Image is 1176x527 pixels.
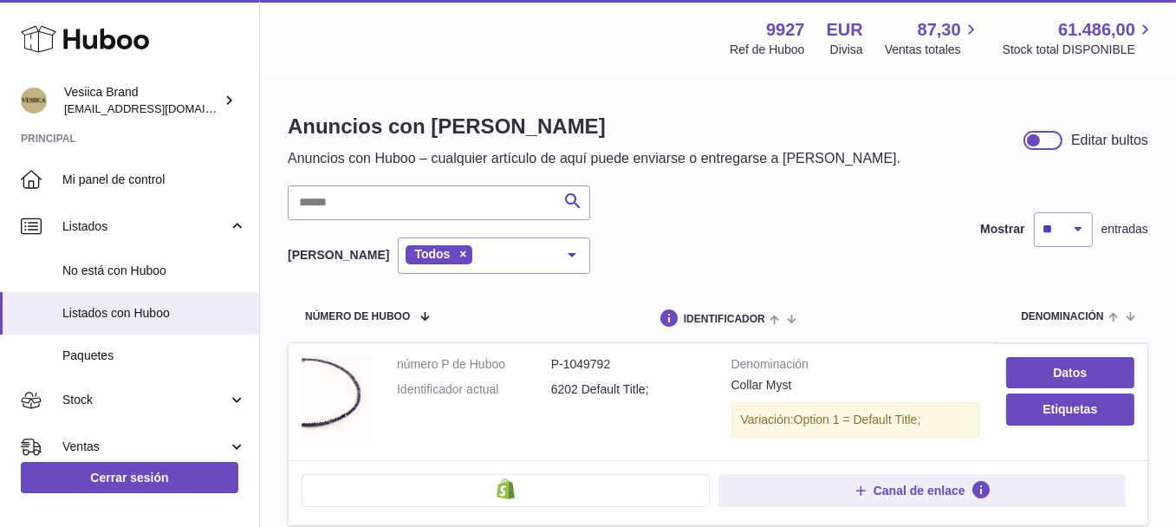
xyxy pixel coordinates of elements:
[305,311,410,322] span: número de Huboo
[874,483,965,498] span: Canal de enlace
[684,314,765,325] span: identificador
[551,356,705,373] dd: P-1049792
[1101,221,1148,237] span: entradas
[62,218,228,235] span: Listados
[794,413,921,426] span: Option 1 = Default Title;
[397,356,551,373] dt: número P de Huboo
[62,263,246,279] span: No está con Huboo
[1021,311,1103,322] span: denominación
[731,356,980,377] strong: Denominación
[885,42,981,58] span: Ventas totales
[766,18,805,42] strong: 9927
[62,348,246,364] span: Paquetes
[62,439,228,455] span: Ventas
[830,42,863,58] div: Divisa
[980,221,1024,237] label: Mostrar
[302,356,371,443] img: Collar Myst
[21,88,47,114] img: internalAdmin-9927@internal.huboo.com
[62,172,246,188] span: Mi panel de control
[551,381,705,398] dd: 6202 Default Title;
[64,84,220,117] div: Vesiica Brand
[730,42,804,58] div: Ref de Huboo
[731,402,980,438] div: Variación:
[21,462,238,493] a: Cerrar sesión
[885,18,981,58] a: 87,30 Ventas totales
[288,247,389,263] label: [PERSON_NAME]
[288,113,900,140] h1: Anuncios con [PERSON_NAME]
[497,478,515,499] img: shopify-small.png
[62,305,246,322] span: Listados con Huboo
[288,149,900,168] p: Anuncios con Huboo – cualquier artículo de aquí puede enviarse o entregarse a [PERSON_NAME].
[1003,42,1155,58] span: Stock total DISPONIBLE
[827,18,863,42] strong: EUR
[62,392,228,408] span: Stock
[1006,394,1134,425] button: Etiquetas
[1003,18,1155,58] a: 61.486,00 Stock total DISPONIBLE
[64,101,255,115] span: [EMAIL_ADDRESS][DOMAIN_NAME]
[414,247,450,261] span: Todos
[718,474,1127,507] button: Canal de enlace
[397,381,551,398] dt: Identificador actual
[1058,18,1135,42] span: 61.486,00
[1006,357,1134,388] a: Datos
[731,377,980,394] div: Collar Myst
[918,18,961,42] span: 87,30
[1071,131,1148,150] div: Editar bultos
